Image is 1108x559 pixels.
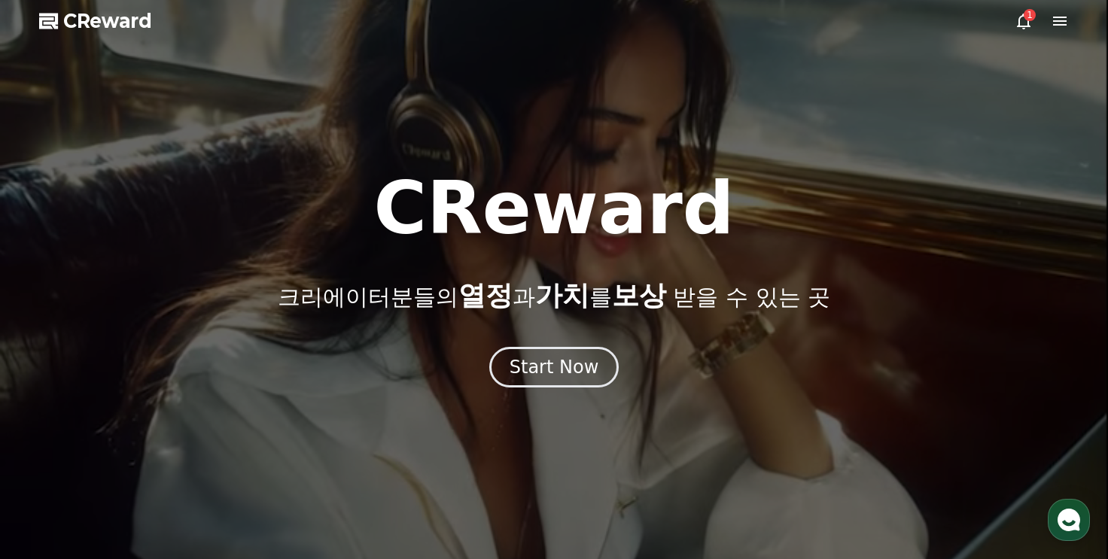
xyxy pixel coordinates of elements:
[99,434,194,472] a: 대화
[458,280,513,311] span: 열정
[138,457,156,469] span: 대화
[535,280,589,311] span: 가치
[489,362,619,376] a: Start Now
[489,347,619,387] button: Start Now
[5,434,99,472] a: 홈
[47,457,56,469] span: 홈
[194,434,289,472] a: 설정
[373,172,734,245] h1: CReward
[612,280,666,311] span: 보상
[278,281,830,311] p: 크리에이터분들의 과 를 받을 수 있는 곳
[63,9,152,33] span: CReward
[39,9,152,33] a: CReward
[1024,9,1036,21] div: 1
[1015,12,1033,30] a: 1
[510,355,599,379] div: Start Now
[233,457,251,469] span: 설정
